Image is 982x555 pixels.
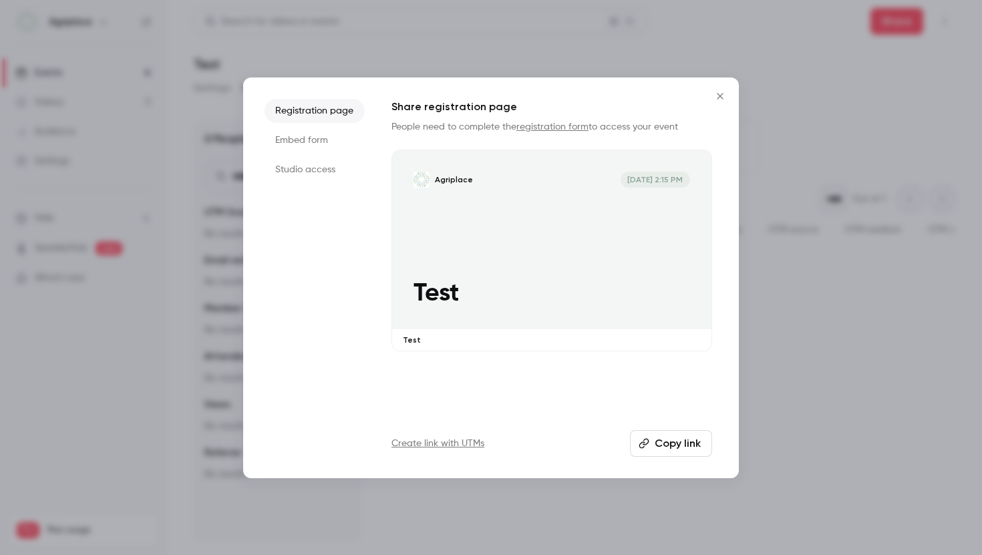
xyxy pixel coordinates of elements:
[516,122,589,132] a: registration form
[707,83,733,110] button: Close
[391,120,712,134] p: People need to complete the to access your event
[414,279,690,308] p: Test
[265,99,365,123] li: Registration page
[391,150,712,352] a: Test Agriplace[DATE] 2:15 PMTestTest
[391,99,712,115] h1: Share registration page
[391,437,484,450] a: Create link with UTMs
[630,430,712,457] button: Copy link
[621,172,690,188] span: [DATE] 2:15 PM
[435,174,473,185] p: Agriplace
[265,158,365,182] li: Studio access
[265,128,365,152] li: Embed form
[414,172,430,188] img: Test
[403,335,701,345] p: Test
